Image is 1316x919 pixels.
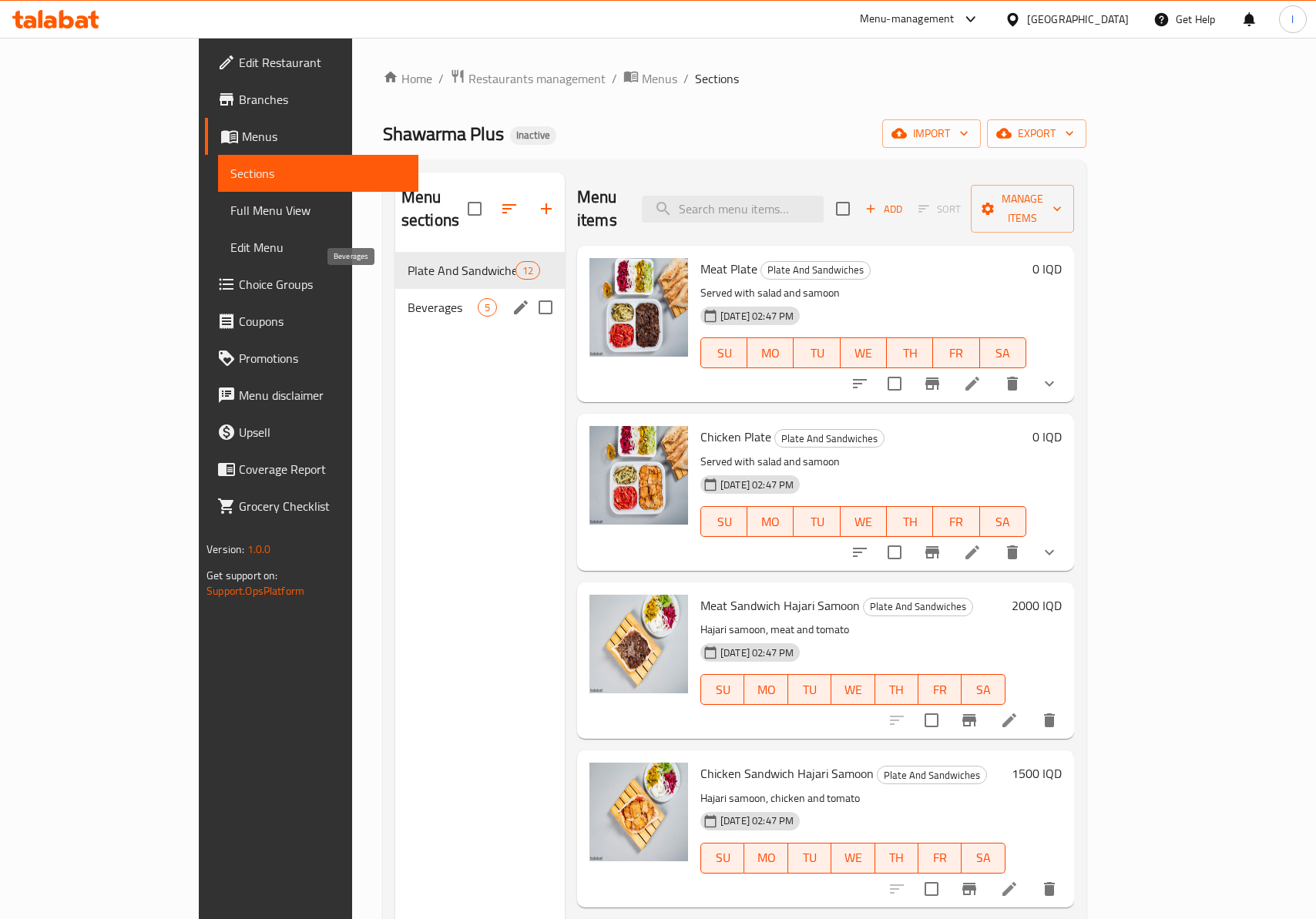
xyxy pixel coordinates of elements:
[700,257,757,280] span: Meat Plate
[642,196,824,223] input: search
[239,386,406,404] span: Menu disclaimer
[847,511,881,533] span: WE
[230,164,406,183] span: Sections
[754,342,787,364] span: MO
[794,506,840,537] button: TU
[383,69,1086,89] nav: breadcrumb
[933,506,979,537] button: FR
[878,367,911,400] span: Select to update
[700,843,744,874] button: SU
[893,511,927,533] span: TH
[980,337,1026,368] button: SA
[788,674,831,705] button: TU
[707,511,741,533] span: SU
[239,53,406,72] span: Edit Restaurant
[714,646,800,660] span: [DATE] 02:47 PM
[754,511,787,533] span: MO
[247,539,271,559] span: 1.0.0
[994,365,1031,402] button: delete
[205,44,418,81] a: Edit Restaurant
[986,342,1020,364] span: SA
[939,342,973,364] span: FR
[878,536,911,569] span: Select to update
[1032,426,1062,448] h6: 0 IQD
[206,539,244,559] span: Version:
[895,124,969,143] span: import
[218,155,418,192] a: Sections
[863,200,905,218] span: Add
[623,69,677,89] a: Menus
[700,620,1005,639] p: Hajari samoon, meat and tomato
[1291,11,1294,28] span: l
[700,762,874,785] span: Chicken Sandwich Hajari Samoon
[925,679,955,701] span: FR
[939,511,973,533] span: FR
[1040,543,1059,562] svg: Show Choices
[491,190,528,227] span: Sort sections
[700,337,747,368] button: SU
[509,296,532,319] button: edit
[908,197,971,221] span: Select section first
[515,261,540,280] div: items
[968,679,999,701] span: SA
[589,426,688,525] img: Chicken Plate
[218,229,418,266] a: Edit Menu
[881,847,912,869] span: TH
[683,69,689,88] li: /
[831,674,875,705] button: WE
[914,365,951,402] button: Branch-specific-item
[999,124,1074,143] span: export
[881,679,912,701] span: TH
[1012,595,1062,616] h6: 2000 IQD
[918,674,962,705] button: FR
[206,565,277,585] span: Get support on:
[968,847,999,869] span: SA
[893,342,927,364] span: TH
[468,69,606,88] span: Restaurants management
[800,342,834,364] span: TU
[838,847,868,869] span: WE
[242,127,406,146] span: Menus
[1031,870,1068,907] button: delete
[700,674,744,705] button: SU
[838,679,868,701] span: WE
[744,843,787,874] button: MO
[239,460,406,478] span: Coverage Report
[218,192,418,229] a: Full Menu View
[458,193,491,225] span: Select all sections
[700,594,860,617] span: Meat Sandwich Hajari Samoon
[707,847,738,869] span: SU
[700,789,1005,808] p: Hajari samoon, chicken and tomato
[962,843,1005,874] button: SA
[750,679,781,701] span: MO
[987,119,1086,148] button: export
[230,201,406,220] span: Full Menu View
[841,534,878,571] button: sort-choices
[239,90,406,109] span: Branches
[577,186,623,232] h2: Menu items
[877,766,987,784] div: Plate And Sandwiches
[707,342,741,364] span: SU
[761,261,870,279] span: Plate And Sandwiches
[401,186,468,232] h2: Menu sections
[983,190,1062,228] span: Manage items
[951,870,988,907] button: Branch-specific-item
[230,238,406,257] span: Edit Menu
[1031,534,1068,571] button: show more
[205,118,418,155] a: Menus
[841,506,887,537] button: WE
[1000,880,1019,898] a: Edit menu item
[528,190,565,227] button: Add section
[516,263,539,278] span: 12
[841,337,887,368] button: WE
[933,337,979,368] button: FR
[205,266,418,303] a: Choice Groups
[847,342,881,364] span: WE
[700,425,771,448] span: Chicken Plate
[395,289,565,326] div: Beverages5edit
[707,679,738,701] span: SU
[395,252,565,289] div: Plate And Sandwiches12
[612,69,617,88] li: /
[775,430,884,448] span: Plate And Sandwiches
[395,246,565,332] nav: Menu sections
